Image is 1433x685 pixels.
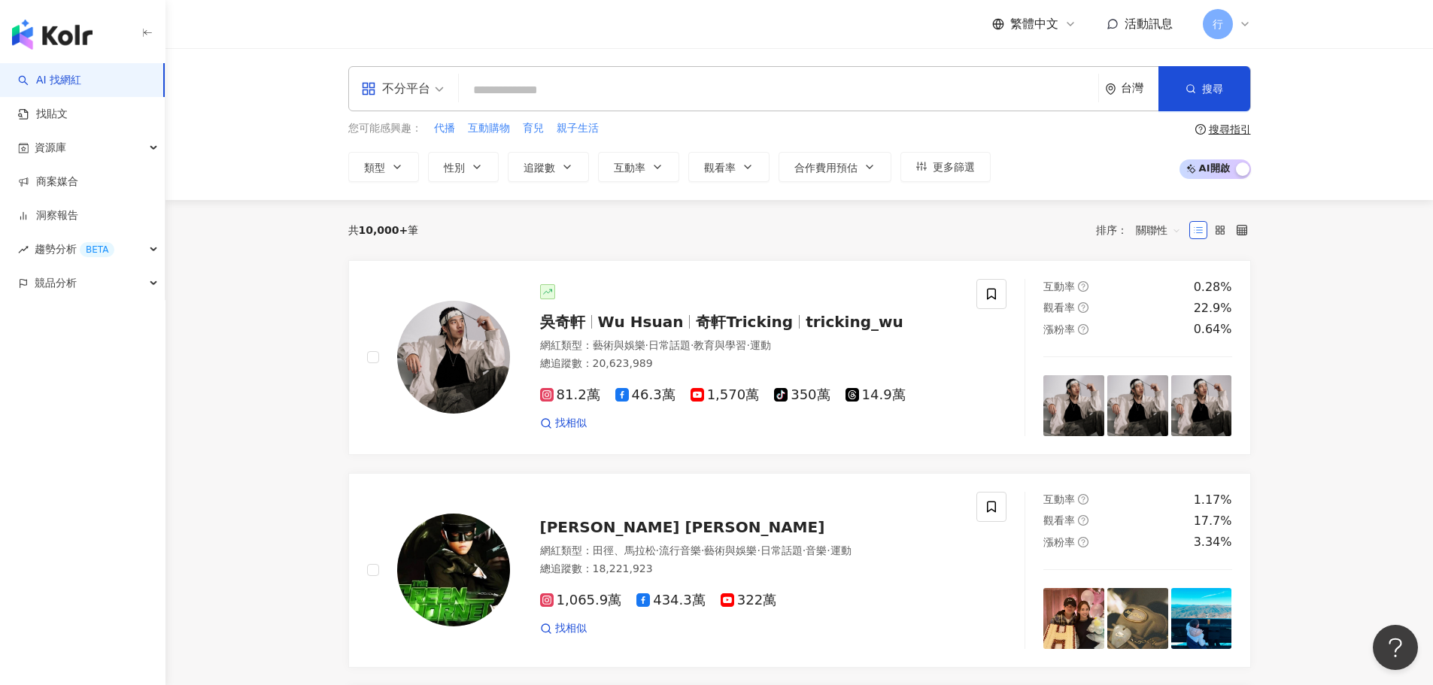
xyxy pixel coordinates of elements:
[1194,321,1232,338] div: 0.64%
[1010,16,1058,32] span: 繁體中文
[540,338,959,353] div: 網紅類型 ：
[1043,536,1075,548] span: 漲粉率
[704,544,757,556] span: 藝術與娛樂
[540,544,959,559] div: 網紅類型 ：
[540,416,587,431] a: 找相似
[348,224,419,236] div: 共 筆
[35,266,77,300] span: 競品分析
[361,77,430,101] div: 不分平台
[806,313,903,331] span: tricking_wu
[1043,280,1075,292] span: 互動率
[1195,124,1206,135] span: question-circle
[1194,279,1232,296] div: 0.28%
[18,107,68,122] a: 找貼文
[1373,625,1418,670] iframe: Help Scout Beacon - Open
[555,416,587,431] span: 找相似
[1194,492,1232,508] div: 1.17%
[555,621,587,636] span: 找相似
[696,313,793,331] span: 奇軒Tricking
[557,121,599,136] span: 親子生活
[524,162,555,174] span: 追蹤數
[359,224,408,236] span: 10,000+
[761,544,803,556] span: 日常話題
[18,208,78,223] a: 洞察報告
[1043,514,1075,526] span: 觀看率
[779,152,891,182] button: 合作費用預估
[428,152,499,182] button: 性別
[433,120,456,137] button: 代播
[746,339,749,351] span: ·
[1158,66,1250,111] button: 搜尋
[1078,537,1088,547] span: question-circle
[846,387,906,403] span: 14.9萬
[648,339,691,351] span: 日常話題
[900,152,991,182] button: 更多篩選
[598,313,684,331] span: Wu Hsuan
[701,544,704,556] span: ·
[348,473,1251,668] a: KOL Avatar[PERSON_NAME] [PERSON_NAME]網紅類型：田徑、馬拉松·流行音樂·藝術與娛樂·日常話題·音樂·運動總追蹤數：18,221,9231,065.9萬434....
[1105,83,1116,95] span: environment
[1171,375,1232,436] img: post-image
[556,120,600,137] button: 親子生活
[522,120,545,137] button: 育兒
[1043,375,1104,436] img: post-image
[598,152,679,182] button: 互動率
[18,174,78,189] a: 商案媒合
[540,387,600,403] span: 81.2萬
[18,73,81,88] a: searchAI 找網紅
[1078,515,1088,526] span: question-circle
[540,518,825,536] span: [PERSON_NAME] [PERSON_NAME]
[434,121,455,136] span: 代播
[444,162,465,174] span: 性別
[348,121,422,136] span: 您可能感興趣：
[1194,513,1232,529] div: 17.7%
[774,387,830,403] span: 350萬
[1194,534,1232,550] div: 3.34%
[933,161,975,173] span: 更多篩選
[1078,324,1088,335] span: question-circle
[18,244,29,255] span: rise
[1202,83,1223,95] span: 搜尋
[12,20,93,50] img: logo
[806,544,827,556] span: 音樂
[704,162,736,174] span: 觀看率
[645,339,648,351] span: ·
[1043,323,1075,335] span: 漲粉率
[540,562,959,577] div: 總追蹤數 ： 18,221,923
[467,120,511,137] button: 互動購物
[757,544,760,556] span: ·
[1194,300,1232,317] div: 22.9%
[80,242,114,257] div: BETA
[540,621,587,636] a: 找相似
[397,301,510,414] img: KOL Avatar
[361,81,376,96] span: appstore
[593,339,645,351] span: 藝術與娛樂
[1107,375,1168,436] img: post-image
[691,339,694,351] span: ·
[540,593,622,608] span: 1,065.9萬
[1171,588,1232,649] img: post-image
[750,339,771,351] span: 運動
[397,514,510,626] img: KOL Avatar
[523,121,544,136] span: 育兒
[803,544,806,556] span: ·
[1213,16,1223,32] span: 行
[540,313,585,331] span: 吳奇軒
[615,387,676,403] span: 46.3萬
[540,356,959,371] div: 總追蹤數 ： 20,623,989
[1043,493,1075,505] span: 互動率
[688,152,770,182] button: 觀看率
[1096,218,1189,242] div: 排序：
[1043,588,1104,649] img: post-image
[691,387,760,403] span: 1,570萬
[659,544,701,556] span: 流行音樂
[35,131,66,165] span: 資源庫
[830,544,852,556] span: 運動
[1107,588,1168,649] img: post-image
[1209,123,1251,135] div: 搜尋指引
[348,152,419,182] button: 類型
[1078,302,1088,313] span: question-circle
[636,593,706,608] span: 434.3萬
[508,152,589,182] button: 追蹤數
[794,162,858,174] span: 合作費用預估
